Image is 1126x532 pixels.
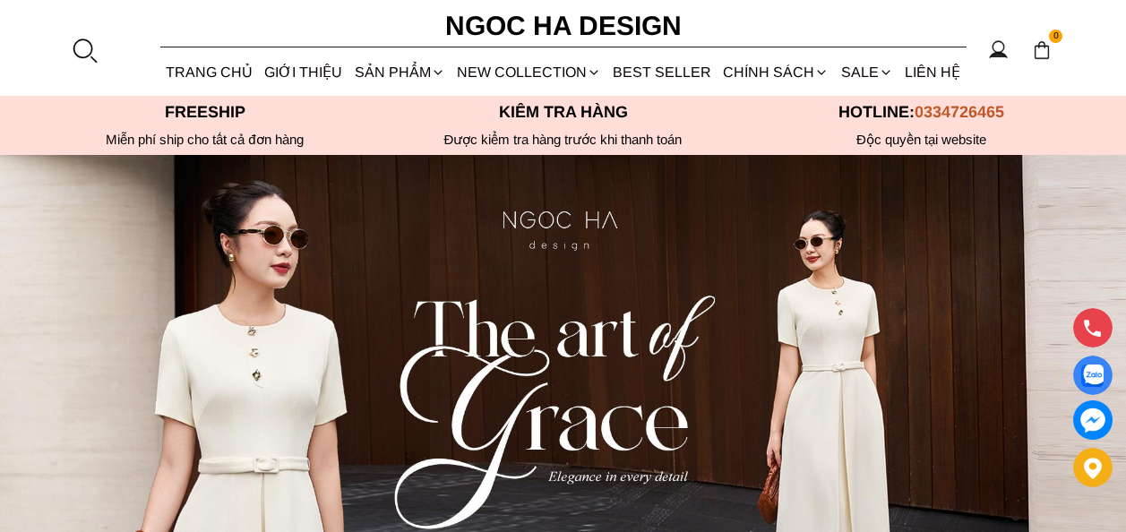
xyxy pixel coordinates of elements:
a: LIÊN HỆ [898,48,966,96]
font: Kiểm tra hàng [499,103,628,121]
a: TRANG CHỦ [160,48,259,96]
span: 0 [1049,30,1063,44]
p: Hotline: [743,103,1101,122]
p: Được kiểm tra hàng trước khi thanh toán [384,132,743,148]
a: NEW COLLECTION [451,48,606,96]
a: SALE [835,48,898,96]
a: GIỚI THIỆU [259,48,348,96]
span: 0334726465 [915,103,1004,121]
h6: Độc quyền tại website [743,132,1101,148]
p: Freeship [26,103,384,122]
a: BEST SELLER [607,48,718,96]
div: SẢN PHẨM [348,48,451,96]
div: Chính sách [718,48,835,96]
a: messenger [1073,400,1113,440]
a: Display image [1073,356,1113,395]
a: Ngoc Ha Design [429,4,698,47]
div: Miễn phí ship cho tất cả đơn hàng [26,132,384,148]
img: img-CART-ICON-ksit0nf1 [1032,40,1052,60]
img: Display image [1081,365,1104,387]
